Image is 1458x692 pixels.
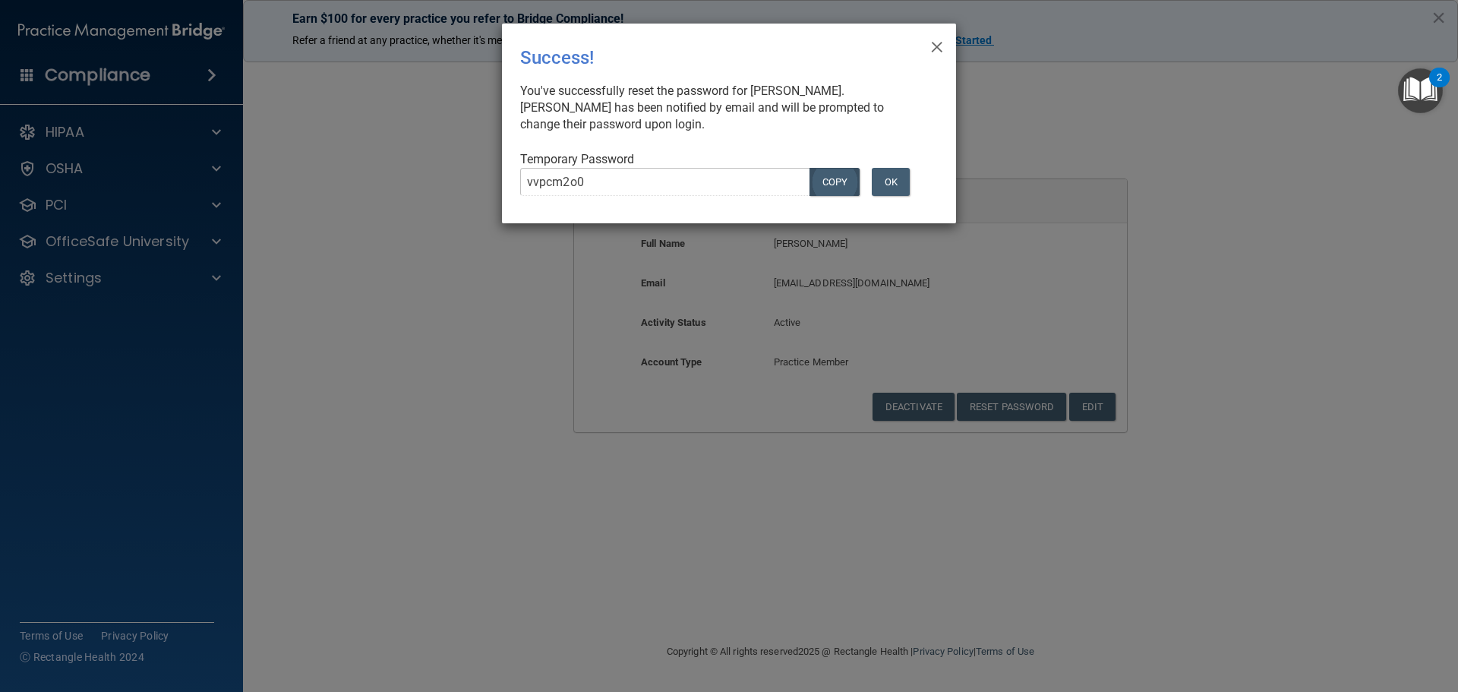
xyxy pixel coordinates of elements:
[1437,77,1442,97] div: 2
[930,30,944,60] span: ×
[520,83,926,133] div: You've successfully reset the password for [PERSON_NAME]. [PERSON_NAME] has been notified by emai...
[1398,68,1443,113] button: Open Resource Center, 2 new notifications
[520,152,634,166] span: Temporary Password
[872,168,910,196] button: OK
[809,168,860,196] button: COPY
[520,36,876,80] div: Success!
